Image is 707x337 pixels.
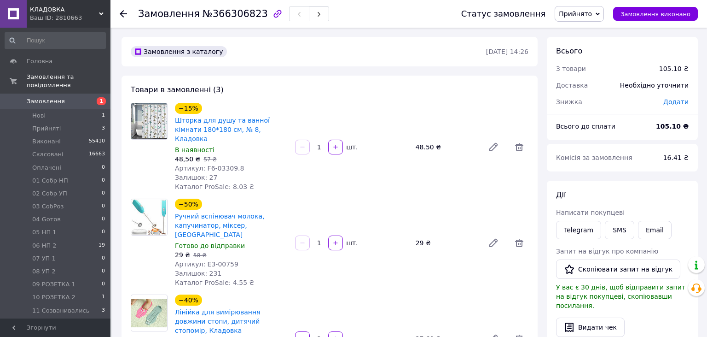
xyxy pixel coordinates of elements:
[102,112,105,120] span: 1
[556,123,615,130] span: Всього до сплати
[30,14,110,22] div: Ваш ID: 2810663
[97,97,106,105] span: 1
[102,215,105,224] span: 0
[613,7,698,21] button: Замовлення виконано
[27,73,110,89] span: Замовлення та повідомлення
[32,293,75,302] span: 10 РОЗЕТКА 2
[102,189,105,198] span: 0
[556,209,625,216] span: Написати покупцеві
[102,267,105,276] span: 0
[32,112,46,120] span: Нові
[27,57,52,65] span: Головна
[638,221,672,239] button: Email
[32,242,57,250] span: 06 НП 2
[131,299,167,327] img: Лінійка для вимірювання довжини стопи, дитячий стопомір, Кладовка
[663,154,689,161] span: 16.41 ₴
[131,85,224,94] span: Товари в замовленні (3)
[510,234,528,252] span: Видалити
[556,248,658,255] span: Запит на відгук про компанію
[120,9,127,18] div: Повернутися назад
[175,183,254,190] span: Каталог ProSale: 8.03 ₴
[131,103,167,139] img: Шторка для душу та ванної кімнати 180*180 см, № 8, Кладовка
[175,260,238,268] span: Артикул: E3-00759
[656,123,689,130] b: 105.10 ₴
[203,156,216,163] span: 57 ₴
[175,279,254,286] span: Каталог ProSale: 4.55 ₴
[556,318,625,337] button: Видати чек
[89,137,105,146] span: 55410
[556,98,582,106] span: Знижка
[175,117,270,142] a: Шторка для душу та ванної кімнати 180*180 см, № 8, Кладовка
[102,254,105,263] span: 0
[131,46,227,57] div: Замовлення з каталогу
[131,199,167,235] img: Ручний вспінювач молока, капучинатор, міксер, Кладовка
[102,124,105,133] span: 3
[175,199,202,210] div: −50%
[556,284,685,309] span: У вас є 30 днів, щоб відправити запит на відгук покупцеві, скопіювавши посилання.
[102,164,105,172] span: 0
[32,307,89,315] span: 11 Созванивались
[344,142,359,152] div: шт.
[175,155,200,163] span: 48,50 ₴
[32,177,68,185] span: 01 Cобр НП
[32,164,61,172] span: Оплачені
[461,9,546,18] div: Статус замовлення
[412,236,481,249] div: 29 ₴
[203,8,268,19] span: №366306823
[102,177,105,185] span: 0
[102,307,105,315] span: 3
[138,8,200,19] span: Замовлення
[175,165,244,172] span: Артикул: F6-03309.8
[484,138,503,156] a: Редагувати
[102,228,105,236] span: 0
[605,221,634,239] button: SMS
[175,242,245,249] span: Готово до відправки
[556,260,680,279] button: Скопіювати запит на відгук
[27,97,65,106] span: Замовлення
[193,252,206,259] span: 58 ₴
[614,75,694,95] div: Необхідно уточнити
[32,189,67,198] span: 02 Cобр УП
[412,141,481,154] div: 48.50 ₴
[32,137,61,146] span: Виконані
[32,254,56,263] span: 07 УП 1
[175,308,261,334] a: Лінійка для вимірювання довжини стопи, дитячий стопомір, Кладовка
[32,267,56,276] span: 08 УП 2
[344,238,359,248] div: шт.
[659,64,689,73] div: 105.10 ₴
[89,150,105,159] span: 16663
[175,174,217,181] span: Залишок: 27
[32,215,61,224] span: 04 Gотов
[556,190,566,199] span: Дії
[556,65,586,72] span: 3 товари
[556,47,582,55] span: Всього
[556,82,588,89] span: Доставка
[175,295,202,306] div: −40%
[510,138,528,156] span: Видалити
[175,146,214,154] span: В наявності
[5,32,106,49] input: Пошук
[175,270,221,277] span: Залишок: 231
[556,154,632,161] span: Комісія за замовлення
[175,213,264,238] a: Ручний вспінювач молока, капучинатор, міксер, [GEOGRAPHIC_DATA]
[99,242,105,250] span: 19
[102,280,105,289] span: 0
[102,202,105,211] span: 0
[30,6,99,14] span: КЛАДОВКА
[556,221,601,239] a: Telegram
[620,11,690,18] span: Замовлення виконано
[32,150,64,159] span: Скасовані
[486,48,528,55] time: [DATE] 14:26
[32,228,57,236] span: 05 НП 1
[32,280,75,289] span: 09 РОЗЕТКА 1
[484,234,503,252] a: Редагувати
[175,103,202,114] div: −15%
[32,124,61,133] span: Прийняті
[559,10,592,18] span: Прийнято
[32,202,64,211] span: 03 CобРоз
[102,293,105,302] span: 1
[663,98,689,106] span: Додати
[175,251,190,259] span: 29 ₴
